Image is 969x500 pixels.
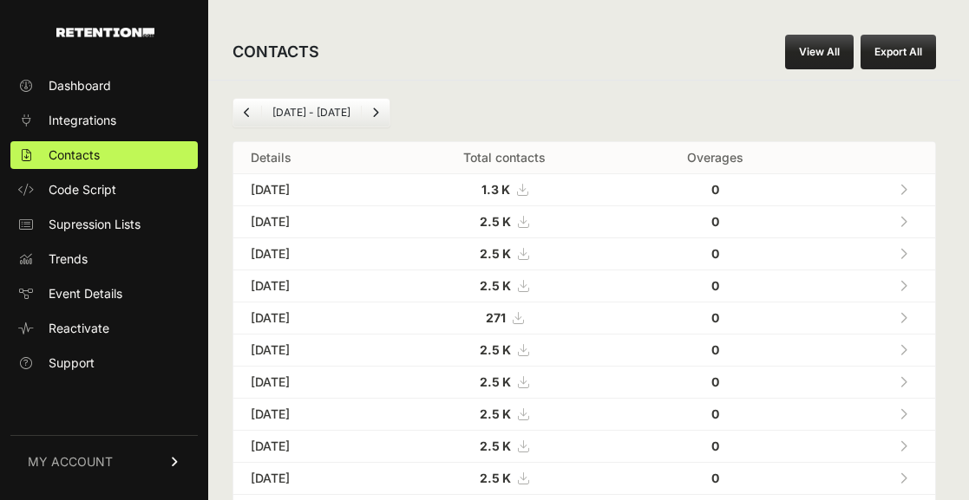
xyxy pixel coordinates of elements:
[49,354,95,372] span: Support
[481,182,527,197] a: 1.3 K
[480,471,511,485] strong: 2.5 K
[49,146,100,164] span: Contacts
[480,214,511,229] strong: 2.5 K
[480,278,528,293] a: 2.5 K
[233,367,386,399] td: [DATE]
[233,431,386,463] td: [DATE]
[10,245,198,273] a: Trends
[480,278,511,293] strong: 2.5 K
[711,310,719,325] strong: 0
[49,285,122,302] span: Event Details
[711,278,719,293] strong: 0
[233,302,386,334] td: [DATE]
[233,334,386,367] td: [DATE]
[233,270,386,302] td: [DATE]
[711,406,719,421] strong: 0
[10,211,198,238] a: Supression Lists
[10,435,198,488] a: MY ACCOUNT
[480,374,528,389] a: 2.5 K
[261,106,361,120] li: [DATE] - [DATE]
[711,471,719,485] strong: 0
[10,280,198,308] a: Event Details
[49,320,109,337] span: Reactivate
[480,438,511,453] strong: 2.5 K
[362,99,390,127] a: Next
[49,77,111,94] span: Dashboard
[28,453,113,471] span: MY ACCOUNT
[232,40,319,64] h2: CONTACTS
[233,399,386,431] td: [DATE]
[233,99,261,127] a: Previous
[10,176,198,204] a: Code Script
[233,238,386,270] td: [DATE]
[486,310,506,325] strong: 271
[711,342,719,357] strong: 0
[480,246,511,261] strong: 2.5 K
[480,214,528,229] a: 2.5 K
[49,181,116,198] span: Code Script
[10,315,198,342] a: Reactivate
[481,182,510,197] strong: 1.3 K
[486,310,523,325] a: 271
[480,471,528,485] a: 2.5 K
[10,72,198,100] a: Dashboard
[480,406,511,421] strong: 2.5 K
[49,112,116,129] span: Integrations
[480,374,511,389] strong: 2.5 K
[386,142,623,174] th: Total contacts
[785,35,854,69] a: View All
[480,342,511,357] strong: 2.5 K
[49,250,88,268] span: Trends
[10,349,198,377] a: Support
[711,182,719,197] strong: 0
[623,142,807,174] th: Overages
[233,174,386,206] td: [DATE]
[480,406,528,421] a: 2.5 K
[480,438,528,453] a: 2.5 K
[711,246,719,261] strong: 0
[56,28,154,37] img: Retention.com
[233,142,386,174] th: Details
[10,141,198,169] a: Contacts
[480,246,528,261] a: 2.5 K
[861,35,936,69] button: Export All
[10,107,198,134] a: Integrations
[233,206,386,238] td: [DATE]
[233,463,386,495] td: [DATE]
[711,214,719,229] strong: 0
[711,438,719,453] strong: 0
[480,342,528,357] a: 2.5 K
[711,374,719,389] strong: 0
[49,216,141,233] span: Supression Lists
